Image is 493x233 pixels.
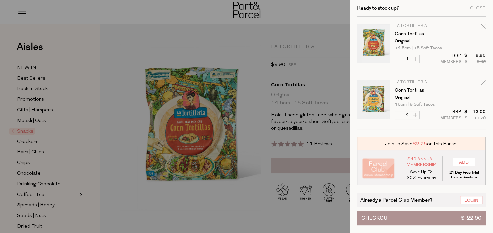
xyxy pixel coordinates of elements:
[395,32,446,36] a: Corn Tortillas
[357,211,486,225] button: Checkout$ 22.90
[360,196,432,204] span: Already a Parcel Club Member?
[413,140,427,147] span: $2.25
[357,137,486,150] div: Join to Save on this Parcel
[395,88,446,93] a: Corn Tortillas
[403,55,411,63] input: QTY Corn Tortillas
[395,95,446,100] p: Original
[481,23,486,32] div: Remove Corn Tortillas
[405,156,438,168] span: $49 Annual Membership
[481,79,486,88] div: Remove Corn Tortillas
[470,6,486,10] div: Close
[361,211,391,225] span: Checkout
[395,80,446,84] p: La Tortilleria
[403,111,411,119] input: QTY Corn Tortillas
[395,24,446,28] p: La Tortilleria
[453,158,475,166] input: ADD
[405,169,438,181] p: Save Up To 30% Everyday
[357,6,399,11] h2: Ready to stock up?
[395,39,446,43] p: Original
[395,46,442,50] span: 14.5cm | 15 Soft Tacos
[460,196,482,204] a: Login
[395,102,435,107] span: 16cm | 8 Soft Tacos
[448,170,480,180] p: 21 Day Free Trial Cancel Anytime
[461,211,481,225] span: $ 22.90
